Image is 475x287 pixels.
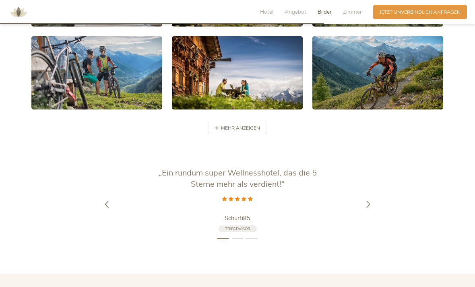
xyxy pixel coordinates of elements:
a: AMONTI & LUNARIS Wellnessresort [6,10,31,14]
a: Schurti85 [157,214,318,222]
span: Zimmer [343,8,362,16]
span: Bilder [318,8,332,16]
span: Hotel [260,8,273,16]
span: Schurti85 [225,214,250,222]
span: Angebot [285,8,306,16]
span: „Ein rundum super Wellnesshotel, das die 5 Sterne mehr als verdient!“ [159,167,317,190]
span: Jetzt unverbindlich anfragen [380,9,461,16]
span: TripAdvisor [225,226,250,231]
span: mehr anzeigen [221,125,260,132]
a: TripAdvisor [219,225,257,232]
